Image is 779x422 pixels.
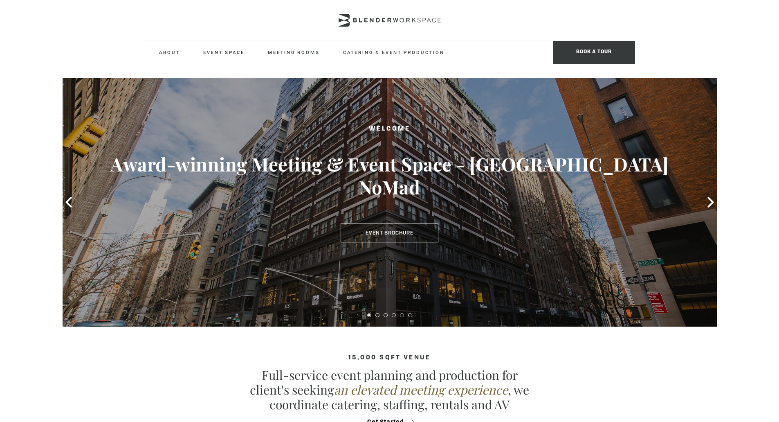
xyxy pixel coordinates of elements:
[261,41,326,63] a: Meeting Rooms
[247,368,533,412] p: Full-service event planning and production for client's seeking , we coordinate catering, staffin...
[153,41,186,63] a: About
[334,381,508,398] em: an elevated meeting experience
[144,354,635,361] h4: 15,000 sqft venue
[738,383,779,422] iframe: Chat Widget
[95,124,684,134] h2: Welcome
[337,41,451,63] a: Catering & Event Production
[553,41,635,64] span: Book a tour
[95,153,684,199] h3: Award-winning Meeting & Event Space - [GEOGRAPHIC_DATA] NoMad
[197,41,251,63] a: Event Space
[341,223,438,242] a: Event Brochure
